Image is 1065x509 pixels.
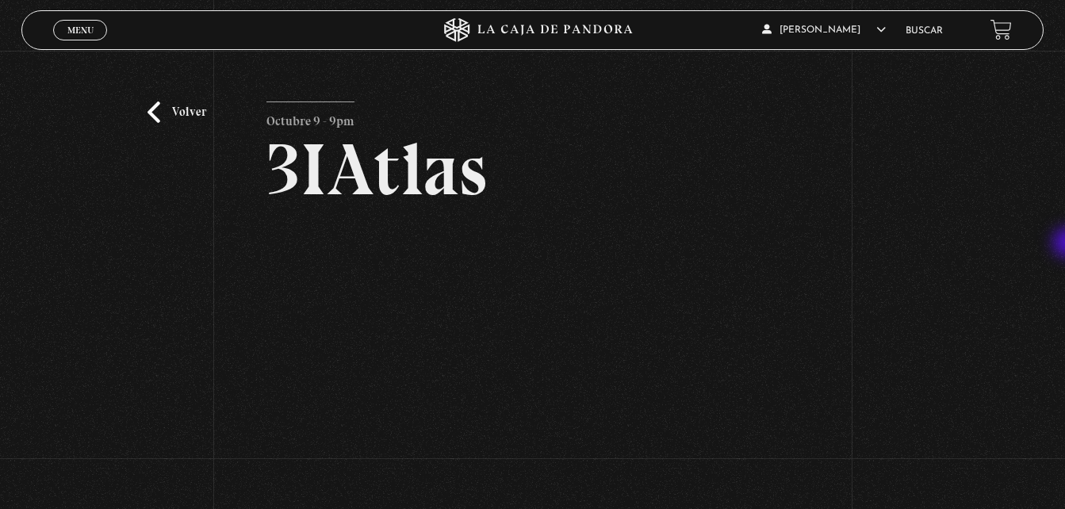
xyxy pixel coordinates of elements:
[906,26,943,36] a: Buscar
[147,101,206,123] a: Volver
[62,39,99,50] span: Cerrar
[67,25,94,35] span: Menu
[762,25,886,35] span: [PERSON_NAME]
[266,101,354,133] p: Octubre 9 - 9pm
[266,133,798,206] h2: 3IAtlas
[990,19,1012,40] a: View your shopping cart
